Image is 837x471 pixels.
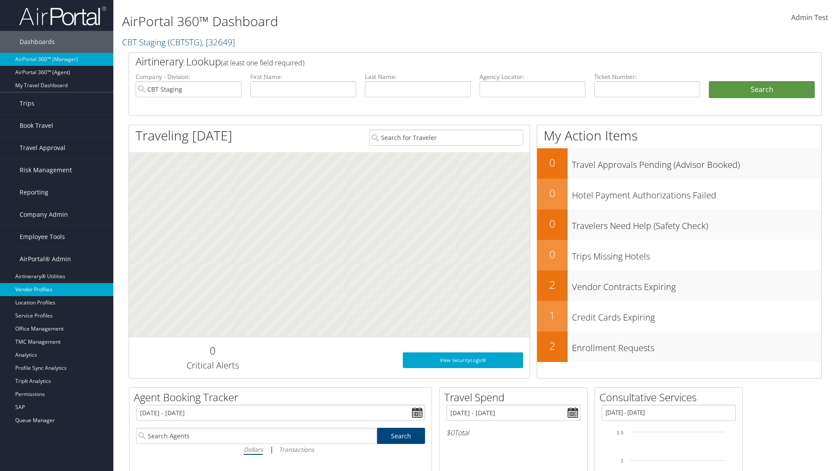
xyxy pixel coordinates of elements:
[537,247,568,262] h2: 0
[709,81,815,99] button: Search
[365,72,471,81] label: Last Name:
[480,72,585,81] label: Agency Locator:
[537,308,568,323] h2: 1
[122,12,593,31] h1: AirPortal 360™ Dashboard
[572,338,821,354] h3: Enrollment Requests
[537,338,568,353] h2: 2
[19,6,106,26] img: airportal-logo.png
[599,390,742,405] h2: Consultative Services
[20,92,34,114] span: Trips
[537,148,821,179] a: 0Travel Approvals Pending (Advisor Booked)
[250,72,356,81] label: First Name:
[279,445,314,454] i: Transactions
[537,216,568,231] h2: 0
[537,277,568,292] h2: 2
[136,343,289,358] h2: 0
[446,428,454,437] span: $0
[617,430,623,435] tspan: 1.5
[537,270,821,301] a: 2Vendor Contracts Expiring
[136,359,289,372] h3: Critical Alerts
[244,445,263,454] i: Dollars
[446,428,581,437] h6: Total
[403,352,523,368] a: View SecurityLogic®
[20,226,65,248] span: Employee Tools
[621,458,623,463] tspan: 1
[537,331,821,362] a: 2Enrollment Requests
[20,115,53,137] span: Book Travel
[136,126,232,145] h1: Traveling [DATE]
[20,204,68,225] span: Company Admin
[122,36,235,48] a: CBT Staging
[537,179,821,209] a: 0Hotel Payment Authorizations Failed
[377,428,425,444] a: Search
[572,246,821,263] h3: Trips Missing Hotels
[594,72,700,81] label: Ticket Number:
[572,154,821,171] h3: Travel Approvals Pending (Advisor Booked)
[791,13,828,22] span: Admin Test
[136,428,377,444] input: Search Agents
[572,307,821,324] h3: Credit Cards Expiring
[444,390,587,405] h2: Travel Spend
[537,126,821,145] h1: My Action Items
[20,248,71,270] span: AirPortal® Admin
[221,58,304,68] span: (at least one field required)
[168,36,202,48] span: ( CBTSTG )
[369,130,523,146] input: Search for Traveler
[791,4,828,31] a: Admin Test
[134,390,432,405] h2: Agent Booking Tracker
[136,444,425,455] div: |
[20,31,55,53] span: Dashboards
[572,276,821,293] h3: Vendor Contracts Expiring
[136,54,757,69] h2: Airtinerary Lookup
[537,186,568,201] h2: 0
[202,36,235,48] span: , [ 32649 ]
[20,159,72,181] span: Risk Management
[537,301,821,331] a: 1Credit Cards Expiring
[136,72,242,81] label: Company - Division:
[20,181,48,203] span: Reporting
[537,155,568,170] h2: 0
[572,185,821,201] h3: Hotel Payment Authorizations Failed
[537,240,821,270] a: 0Trips Missing Hotels
[537,209,821,240] a: 0Travelers Need Help (Safety Check)
[20,137,65,159] span: Travel Approval
[572,215,821,232] h3: Travelers Need Help (Safety Check)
